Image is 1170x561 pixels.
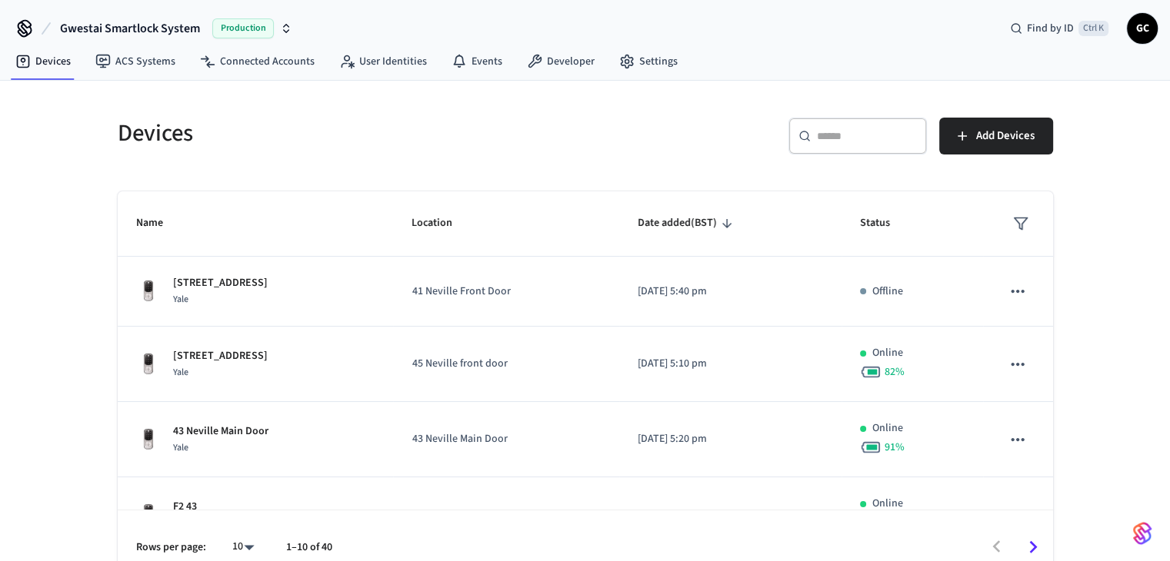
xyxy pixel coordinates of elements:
[1133,521,1152,546] img: SeamLogoGradient.69752ec5.svg
[60,19,200,38] span: Gwestai Smartlock System
[638,356,823,372] p: [DATE] 5:10 pm
[136,279,161,304] img: Yale Assure Touchscreen Wifi Smart Lock, Satin Nickel, Front
[638,284,823,300] p: [DATE] 5:40 pm
[136,211,183,235] span: Name
[412,211,472,235] span: Location
[515,48,607,75] a: Developer
[439,48,515,75] a: Events
[173,499,197,515] p: F2 43
[136,503,161,527] img: Yale Assure Touchscreen Wifi Smart Lock, Satin Nickel, Front
[225,536,262,558] div: 10
[1078,21,1108,36] span: Ctrl K
[412,431,601,447] p: 43 Neville Main Door
[327,48,439,75] a: User Identities
[860,211,910,235] span: Status
[872,345,903,361] p: Online
[3,48,83,75] a: Devices
[173,366,188,379] span: Yale
[638,506,823,523] p: [DATE] 4:00 pm
[173,441,188,454] span: Yale
[1127,13,1158,44] button: GC
[118,118,576,149] h5: Devices
[173,293,188,306] span: Yale
[83,48,188,75] a: ACS Systems
[998,15,1121,42] div: Find by IDCtrl K
[136,427,161,452] img: Yale Assure Touchscreen Wifi Smart Lock, Satin Nickel, Front
[136,352,161,377] img: Yale Assure Touchscreen Wifi Smart Lock, Satin Nickel, Front
[638,211,737,235] span: Date added(BST)
[1027,21,1074,36] span: Find by ID
[212,18,274,38] span: Production
[885,364,905,380] span: 82 %
[1128,15,1156,42] span: GC
[412,356,601,372] p: 45 Neville front door
[412,284,601,300] p: 41 Neville Front Door
[286,539,332,556] p: 1–10 of 40
[638,431,823,447] p: [DATE] 5:20 pm
[173,348,268,364] p: [STREET_ADDRESS]
[173,275,268,291] p: [STREET_ADDRESS]
[976,126,1035,146] span: Add Devices
[173,423,268,440] p: 43 Neville Main Door
[939,118,1053,154] button: Add Devices
[872,420,903,437] p: Online
[412,506,601,523] p: F2 43 [PERSON_NAME]
[872,496,903,512] p: Online
[136,539,206,556] p: Rows per page:
[885,440,905,455] span: 91 %
[872,284,903,300] p: Offline
[607,48,690,75] a: Settings
[188,48,327,75] a: Connected Accounts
